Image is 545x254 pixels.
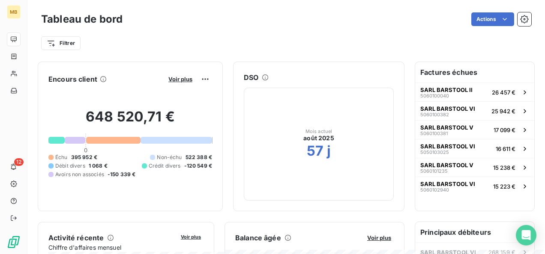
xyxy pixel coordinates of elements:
[181,234,201,240] span: Voir plus
[178,233,204,240] button: Voir plus
[420,168,448,174] span: 5060101235
[186,154,212,161] span: 522 388 €
[235,233,281,243] h6: Balance âgée
[493,164,515,171] span: 15 238 €
[420,187,449,192] span: 5060102940
[14,158,24,166] span: 12
[89,162,108,170] span: 1 068 €
[303,134,334,142] span: août 2025
[367,234,391,241] span: Voir plus
[420,131,448,136] span: 5060100381
[492,89,515,96] span: 26 457 €
[7,235,21,249] img: Logo LeanPay
[415,139,534,158] button: SARL BARSTOOL VI505010302516 611 €
[471,12,514,26] button: Actions
[415,101,534,120] button: SARL BARSTOOL VI506010038225 942 €
[420,86,473,93] span: SARL BARSTOOL II
[420,105,475,112] span: SARL BARSTOOL VI
[491,108,515,115] span: 25 942 €
[244,72,258,83] h6: DSO
[493,183,515,190] span: 15 223 €
[48,243,175,252] span: Chiffre d'affaires mensuel
[55,154,68,161] span: Échu
[305,129,332,134] span: Mois actuel
[41,12,123,27] h3: Tableau de bord
[84,147,87,154] span: 0
[71,154,97,161] span: 395 952 €
[415,177,534,195] button: SARL BARSTOOL VI506010294015 223 €
[494,127,515,133] span: 17 099 €
[48,108,212,134] h2: 648 520,71 €
[184,162,213,170] span: -120 549 €
[516,225,536,245] div: Open Intercom Messenger
[55,171,104,178] span: Avoirs non associés
[108,171,136,178] span: -150 339 €
[415,222,534,242] h6: Principaux débiteurs
[415,120,534,139] button: SARL BARSTOOL V506010038117 099 €
[420,162,473,168] span: SARL BARSTOOL V
[166,75,195,83] button: Voir plus
[420,93,449,98] span: 5060100040
[420,150,449,155] span: 5050103025
[420,112,449,117] span: 5060100382
[7,5,21,19] div: MB
[415,158,534,177] button: SARL BARSTOOL V506010123515 238 €
[55,162,85,170] span: Débit divers
[327,142,331,159] h2: j
[420,143,475,150] span: SARL BARSTOOL VI
[48,74,97,84] h6: Encours client
[157,154,182,161] span: Non-échu
[168,76,192,83] span: Voir plus
[420,124,473,131] span: SARL BARSTOOL V
[365,234,394,242] button: Voir plus
[149,162,181,170] span: Crédit divers
[496,145,515,152] span: 16 611 €
[415,83,534,101] button: SARL BARSTOOL II506010004026 457 €
[420,180,475,187] span: SARL BARSTOOL VI
[41,36,81,50] button: Filtrer
[307,142,323,159] h2: 57
[415,62,534,83] h6: Factures échues
[48,233,104,243] h6: Activité récente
